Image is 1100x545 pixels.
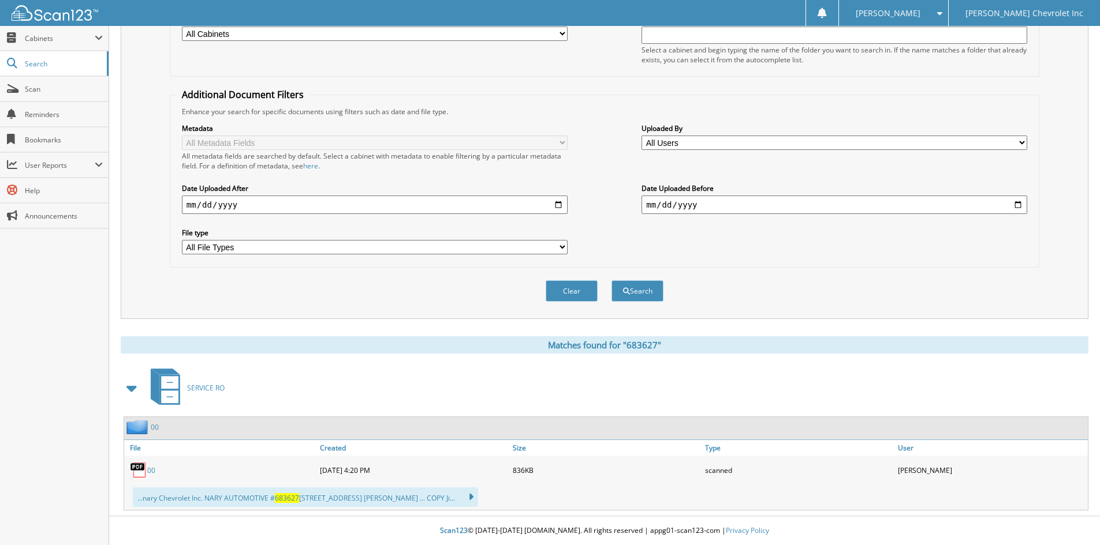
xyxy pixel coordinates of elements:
legend: Additional Document Filters [176,88,310,101]
div: Matches found for "683627" [121,336,1088,354]
span: Announcements [25,211,103,221]
div: scanned [702,458,895,482]
div: 836KB [510,458,703,482]
button: Clear [546,280,598,302]
a: Created [317,440,510,456]
a: Type [702,440,895,456]
span: [PERSON_NAME] [856,10,920,17]
input: start [182,196,568,214]
button: Search [611,280,663,302]
span: SERVICE RO [187,383,225,393]
label: Date Uploaded After [182,183,568,193]
a: SERVICE RO [144,365,225,411]
div: © [DATE]-[DATE] [DOMAIN_NAME]. All rights reserved | appg01-scan123-com | [109,517,1100,545]
a: User [895,440,1088,456]
img: folder2.png [126,420,151,434]
div: ...nary Chevrolet Inc. NARY AUTOMOTIVE # [STREET_ADDRESS] [PERSON_NAME] ... COPY Ji... [133,487,478,507]
span: Search [25,59,101,69]
img: scan123-logo-white.svg [12,5,98,21]
a: 00 [151,422,159,432]
label: Metadata [182,123,568,133]
label: Date Uploaded Before [642,183,1027,193]
span: Reminders [25,110,103,119]
span: Scan123 [440,525,468,535]
a: Privacy Policy [726,525,769,535]
div: All metadata fields are searched by default. Select a cabinet with metadata to enable filtering b... [182,151,568,171]
div: [PERSON_NAME] [895,458,1088,482]
label: File type [182,228,568,238]
input: end [642,196,1027,214]
div: Enhance your search for specific documents using filters such as date and file type. [176,107,1033,116]
div: [DATE] 4:20 PM [317,458,510,482]
span: 683627 [275,493,299,503]
span: [PERSON_NAME] Chevrolet Inc [965,10,1083,17]
a: here [303,161,318,171]
span: Help [25,186,103,196]
span: Scan [25,84,103,94]
img: PDF.png [130,461,147,479]
span: User Reports [25,160,95,170]
a: 00 [147,465,155,475]
span: Cabinets [25,33,95,43]
label: Uploaded By [642,123,1027,133]
span: Bookmarks [25,135,103,145]
a: Size [510,440,703,456]
div: Select a cabinet and begin typing the name of the folder you want to search in. If the name match... [642,45,1027,65]
a: File [124,440,317,456]
iframe: Chat Widget [1042,490,1100,545]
